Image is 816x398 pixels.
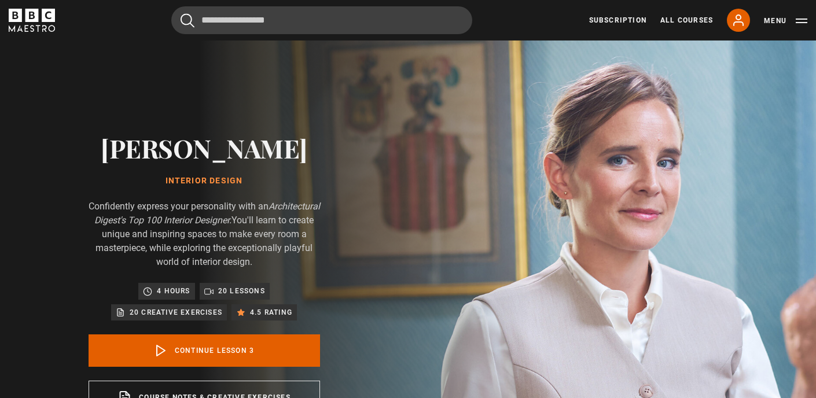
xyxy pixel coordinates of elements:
[89,334,320,367] a: Continue lesson 3
[171,6,472,34] input: Search
[660,15,713,25] a: All Courses
[589,15,646,25] a: Subscription
[181,13,194,28] button: Submit the search query
[89,200,320,269] p: Confidently express your personality with an You'll learn to create unique and inspiring spaces t...
[9,9,55,32] svg: BBC Maestro
[89,133,320,163] h2: [PERSON_NAME]
[218,285,265,297] p: 20 lessons
[94,201,320,226] i: Architectural Digest's Top 100 Interior Designer.
[764,15,807,27] button: Toggle navigation
[130,307,222,318] p: 20 creative exercises
[89,176,320,186] h1: Interior Design
[250,307,292,318] p: 4.5 rating
[157,285,190,297] p: 4 hours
